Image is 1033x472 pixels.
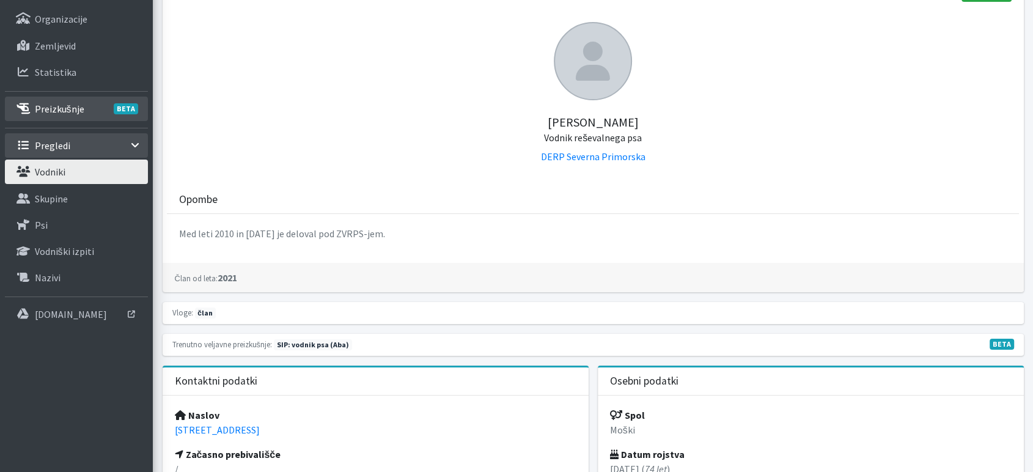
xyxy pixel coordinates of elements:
[35,193,68,205] p: Skupine
[5,239,148,264] a: Vodniški izpiti
[179,226,1007,241] p: Med leti 2010 in [DATE] je deloval pod ZVRPS-jem.
[610,409,645,421] strong: Spol
[175,273,218,283] small: Član od leta:
[5,7,148,31] a: Organizacije
[35,219,48,231] p: Psi
[195,308,216,319] span: član
[541,150,645,163] a: DERP Severna Primorska
[5,60,148,84] a: Statistika
[175,424,260,436] a: [STREET_ADDRESS]
[35,66,76,78] p: Statistika
[35,139,70,152] p: Pregledi
[5,213,148,237] a: Psi
[35,245,94,257] p: Vodniški izpiti
[5,265,148,290] a: Nazivi
[274,339,352,350] span: Naslednja preizkušnja: jesen 2026
[35,13,87,25] p: Organizacije
[114,103,138,114] span: BETA
[35,103,84,115] p: Preizkušnje
[175,100,1012,144] h5: [PERSON_NAME]
[172,308,193,317] small: Vloge:
[5,97,148,121] a: PreizkušnjeBETA
[544,131,642,144] small: Vodnik reševalnega psa
[175,448,281,460] strong: Začasno prebivališče
[990,339,1014,350] span: V fazi razvoja
[5,133,148,158] a: Pregledi
[5,186,148,211] a: Skupine
[179,193,218,206] h3: Opombe
[610,375,678,388] h3: Osebni podatki
[172,339,272,349] small: Trenutno veljavne preizkušnje:
[5,34,148,58] a: Zemljevid
[35,40,76,52] p: Zemljevid
[35,271,61,284] p: Nazivi
[175,375,257,388] h3: Kontaktni podatki
[610,448,685,460] strong: Datum rojstva
[35,308,107,320] p: [DOMAIN_NAME]
[175,409,219,421] strong: Naslov
[5,302,148,326] a: [DOMAIN_NAME]
[5,160,148,184] a: Vodniki
[175,271,237,284] strong: 2021
[35,166,65,178] p: Vodniki
[610,422,1012,437] p: Moški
